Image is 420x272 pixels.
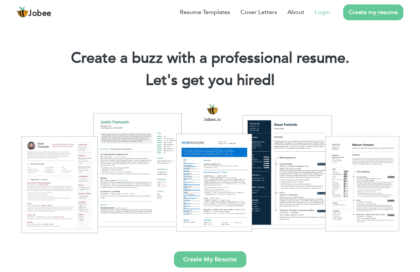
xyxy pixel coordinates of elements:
a: Cover Letters [240,8,277,17]
img: jobee.io [17,6,28,18]
h2: Let's [62,71,358,90]
span: | [271,70,274,90]
a: Jobee [17,6,51,18]
a: Create My Resume [174,251,246,268]
a: Login [315,8,330,17]
a: About [287,8,304,17]
span: Jobee [28,10,51,18]
a: Create my resume [343,4,403,20]
a: Resume Templates [180,8,230,17]
span: get you hired! [182,70,275,90]
h1: Create a buzz with a professional resume. [62,49,358,68]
